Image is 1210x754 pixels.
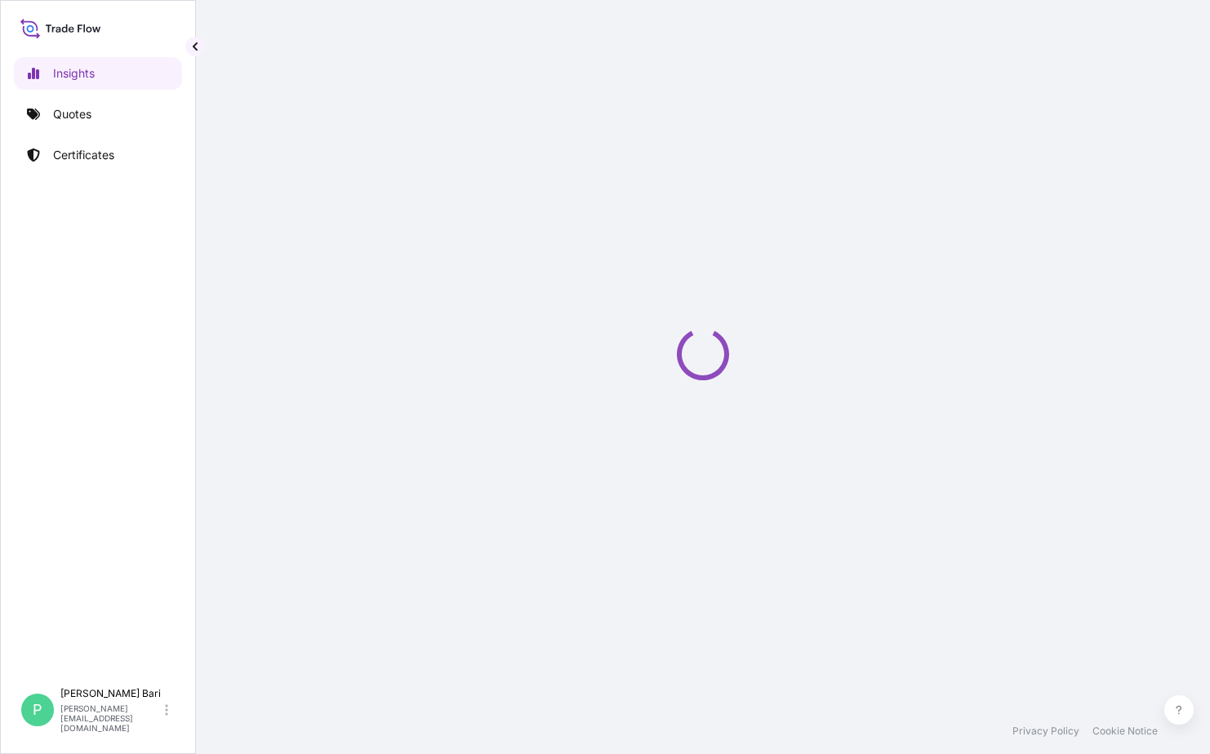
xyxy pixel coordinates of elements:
[1012,725,1079,738] a: Privacy Policy
[53,147,114,163] p: Certificates
[53,106,91,122] p: Quotes
[53,65,95,82] p: Insights
[60,703,162,733] p: [PERSON_NAME][EMAIL_ADDRESS][DOMAIN_NAME]
[14,139,182,171] a: Certificates
[14,98,182,131] a: Quotes
[60,687,162,700] p: [PERSON_NAME] Bari
[14,57,182,90] a: Insights
[1092,725,1158,738] a: Cookie Notice
[33,702,42,718] span: P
